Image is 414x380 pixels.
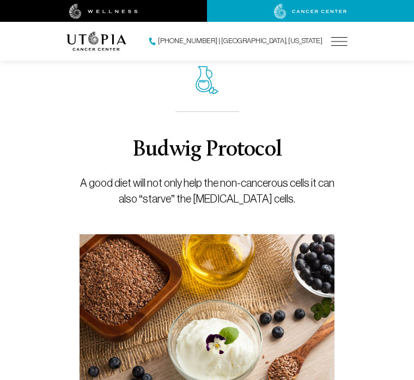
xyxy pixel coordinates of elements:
[331,37,348,46] img: icon-hamburger
[158,36,322,46] span: [PHONE_NUMBER] | [GEOGRAPHIC_DATA], [US_STATE]
[196,66,218,94] img: icon
[80,175,334,207] p: A good diet will not only help the non-cancerous cells it can also “starve” the [MEDICAL_DATA] ce...
[149,36,322,47] a: [PHONE_NUMBER] | [GEOGRAPHIC_DATA], [US_STATE]
[66,32,126,51] img: logo
[69,4,138,19] img: wellness
[132,138,282,162] h1: Budwig Protocol
[274,4,347,19] img: cancer center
